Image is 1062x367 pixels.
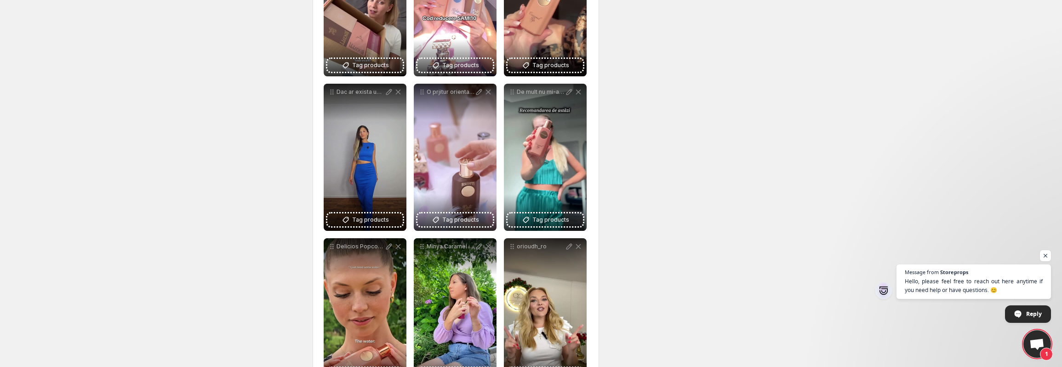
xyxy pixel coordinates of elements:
span: Tag products [532,61,569,70]
p: Delicios Popcornul crocant i untul fin deschid jocul urmate de un centru decadent de castane prji... [337,243,384,250]
p: orioudh_ro [517,243,565,250]
div: Dac ar exista un parfum care s transforme fiecare zi ntr-un desert rafinat acesta ar fi Caramel P... [324,84,406,231]
span: Tag products [532,215,569,224]
span: Tag products [352,61,389,70]
button: Tag products [508,59,583,72]
button: Tag products [327,213,403,226]
p: De mult nu mi-a mai plcut att de mult un parfum ieri l-am purtat din nou i am primit o grmad de c... [517,88,565,96]
button: Tag products [417,59,493,72]
div: O prjitur oriental delicioas scufundat n caramel fierbinte-Cam aa a descrie parfumul Biscotti Dat... [414,84,497,231]
span: Tag products [442,215,479,224]
div: Open chat [1023,330,1051,358]
p: Dac ar exista un parfum care s transforme fiecare zi ntr-un desert rafinat acesta ar fi Caramel P... [337,88,384,96]
p: O prjitur oriental delicioas scufundat n caramel fierbinte-Cam aa a descrie parfumul Biscotti Dat... [427,88,474,96]
button: Tag products [508,213,583,226]
span: Reply [1026,306,1042,322]
span: 1 [1040,348,1053,361]
button: Tag products [417,213,493,226]
span: Storeprops [940,270,968,275]
span: Tag products [352,215,389,224]
span: Tag products [442,61,479,70]
button: Tag products [327,59,403,72]
div: De mult nu mi-a mai plcut att de mult un parfum ieri l-am purtat din nou i am primit o grmad de c... [504,84,587,231]
span: Hello, please feel free to reach out here anytime if you need help or have questions. 😊 [905,277,1043,294]
p: Minya Caramel Dulce orioudh_ro are note de caramel i ciocolat La nceput l simi intens dulce dar p... [427,243,474,250]
span: Message from [905,270,939,275]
